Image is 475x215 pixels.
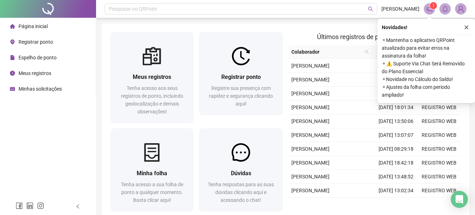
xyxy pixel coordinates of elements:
[19,55,57,60] span: Espelho de ponto
[291,146,329,152] span: [PERSON_NAME]
[19,39,53,45] span: Registrar ponto
[137,170,167,177] span: Minha folha
[291,104,329,110] span: [PERSON_NAME]
[209,85,273,107] span: Registre sua presença com rapidez e segurança clicando aqui!
[368,6,373,12] span: search
[375,198,418,211] td: [DATE] 08:27:34
[231,170,251,177] span: Dúvidas
[291,160,329,166] span: [PERSON_NAME]
[291,132,329,138] span: [PERSON_NAME]
[375,73,418,87] td: [DATE] 13:30:16
[451,191,468,208] div: Open Intercom Messenger
[418,128,461,142] td: REGISTRO WEB
[375,101,418,114] td: [DATE] 18:01:34
[418,114,461,128] td: REGISTRO WEB
[372,45,413,59] th: Data/Hora
[418,198,461,211] td: REGISTRO WEB
[455,4,466,14] img: 88752
[10,86,15,91] span: schedule
[426,6,433,12] span: notification
[375,170,418,184] td: [DATE] 13:48:52
[464,25,469,30] span: close
[110,32,194,123] a: Meus registrosTenha acesso aos seus registros de ponto, incluindo geolocalização e demais observa...
[375,128,418,142] td: [DATE] 13:07:07
[375,48,405,56] span: Data/Hora
[382,36,471,60] span: ⚬ Mantenha o aplicativo QRPoint atualizado para evitar erros na assinatura da folha!
[10,24,15,29] span: home
[363,47,370,57] span: search
[121,182,183,203] span: Tenha acesso a sua folha de ponto a qualquer momento. Basta clicar aqui!
[110,128,194,211] a: Minha folhaTenha acesso a sua folha de ponto a qualquer momento. Basta clicar aqui!
[37,202,44,209] span: instagram
[375,114,418,128] td: [DATE] 13:50:06
[375,59,418,73] td: [DATE] 18:01:21
[208,182,274,203] span: Tenha respostas para as suas dúvidas clicando aqui e acessando o chat!
[432,3,435,8] span: 1
[19,23,48,29] span: Página inicial
[418,101,461,114] td: REGISTRO WEB
[199,128,283,211] a: DúvidasTenha respostas para as suas dúvidas clicando aqui e acessando o chat!
[382,75,471,83] span: ⚬ Novidade no Cálculo do Saldo!
[430,2,437,9] sup: 1
[418,170,461,184] td: REGISTRO WEB
[375,156,418,170] td: [DATE] 18:42:18
[365,50,369,54] span: search
[16,202,23,209] span: facebook
[418,142,461,156] td: REGISTRO WEB
[199,32,283,115] a: Registrar pontoRegistre sua presença com rapidez e segurança clicando aqui!
[375,142,418,156] td: [DATE] 08:29:18
[221,74,261,80] span: Registrar ponto
[10,39,15,44] span: environment
[121,85,183,114] span: Tenha acesso aos seus registros de ponto, incluindo geolocalização e demais observações!
[291,48,362,56] span: Colaborador
[291,63,329,69] span: [PERSON_NAME]
[19,86,62,92] span: Minhas solicitações
[10,55,15,60] span: file
[291,174,329,179] span: [PERSON_NAME]
[382,23,407,31] span: Novidades !
[291,118,329,124] span: [PERSON_NAME]
[375,87,418,101] td: [DATE] 12:31:23
[317,33,432,41] span: Últimos registros de ponto sincronizados
[133,74,171,80] span: Meus registros
[375,184,418,198] td: [DATE] 13:02:34
[75,204,80,209] span: left
[10,71,15,76] span: clock-circle
[382,83,471,99] span: ⚬ Ajustes da folha com período ampliado!
[381,5,419,13] span: [PERSON_NAME]
[291,77,329,82] span: [PERSON_NAME]
[19,70,51,76] span: Meus registros
[382,60,471,75] span: ⚬ ⚠️ Suporte Via Chat Será Removido do Plano Essencial
[418,184,461,198] td: REGISTRO WEB
[442,6,448,12] span: bell
[291,188,329,193] span: [PERSON_NAME]
[291,91,329,96] span: [PERSON_NAME]
[26,202,33,209] span: linkedin
[418,156,461,170] td: REGISTRO WEB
